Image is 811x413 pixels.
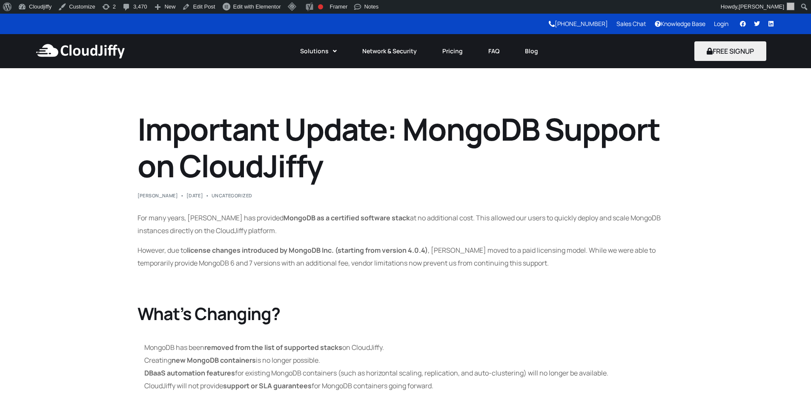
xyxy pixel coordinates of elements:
li: for existing MongoDB containers (such as horizontal scaling, replication, and auto-clustering) wi... [144,367,674,379]
li: Creating is no longer possible. [144,354,674,367]
h2: What’s Changing? [138,303,674,324]
div: Focus keyphrase not set [318,4,323,9]
span: [PERSON_NAME] [739,3,784,10]
a: Blog [512,42,551,61]
strong: new MongoDB containers [172,355,256,365]
a: Pricing [430,42,476,61]
li: MongoDB has been on CloudJiffy. [144,341,674,354]
strong: MongoDB as a certified software stack [284,213,410,222]
a: FAQ [476,42,512,61]
a: [PHONE_NUMBER] [549,20,608,28]
a: [PERSON_NAME] [138,192,178,199]
a: Uncategorized [212,192,252,199]
strong: removed from the list of supported stacks [204,343,342,352]
strong: support or SLA guarantees [223,381,312,390]
p: However, due to , [PERSON_NAME] moved to a paid licensing model. While we were able to temporaril... [138,244,674,269]
a: Network & Security [350,42,430,61]
a: Login [714,20,728,28]
li: CloudJiffy will not provide for MongoDB containers going forward. [144,379,674,392]
h1: Important Update: MongoDB Support on CloudJiffy [138,111,674,185]
strong: DBaaS automation features [144,368,235,378]
button: FREE SIGNUP [694,41,766,61]
a: FREE SIGNUP [694,46,766,56]
span: Edit with Elementor [233,3,281,10]
span: [DATE] [186,193,203,198]
a: Knowledge Base [655,20,705,28]
a: Solutions [287,42,350,61]
strong: license changes introduced by MongoDB Inc. (starting from version 4.0.4) [187,245,428,255]
p: For many years, [PERSON_NAME] has provided at no additional cost. This allowed our users to quick... [138,211,674,237]
a: Sales Chat [616,20,646,28]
